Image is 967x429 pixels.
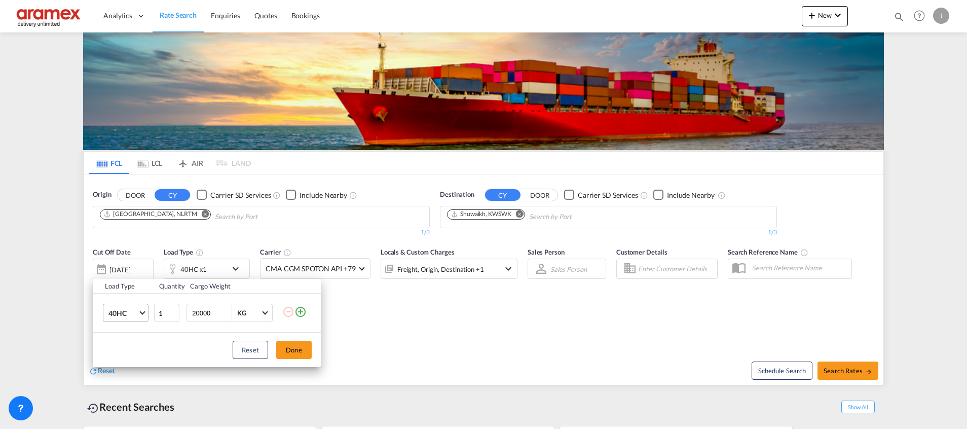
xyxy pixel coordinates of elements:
div: Cargo Weight [190,281,276,291]
button: Reset [233,341,268,359]
input: Enter Weight [191,304,232,321]
input: Qty [154,304,179,322]
th: Load Type [93,279,153,294]
button: Done [276,341,312,359]
md-icon: icon-plus-circle-outline [294,306,307,318]
th: Quantity [153,279,184,294]
div: KG [237,309,246,317]
span: 40HC [108,308,138,318]
md-select: Choose: 40HC [103,304,148,322]
md-icon: icon-minus-circle-outline [282,306,294,318]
